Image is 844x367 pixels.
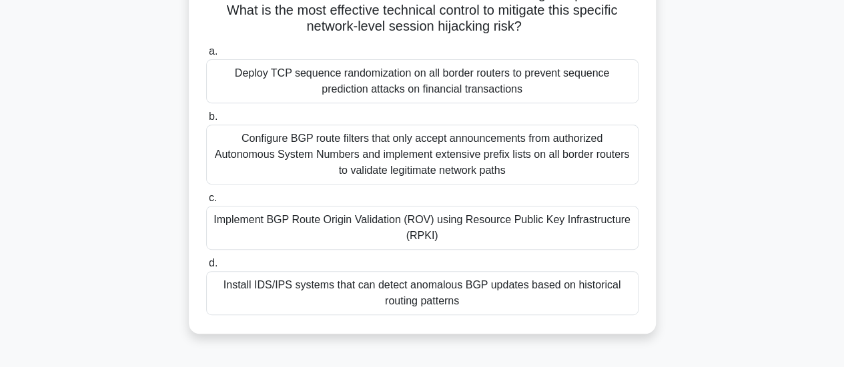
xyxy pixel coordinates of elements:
div: Configure BGP route filters that only accept announcements from authorized Autonomous System Numb... [206,125,639,184]
span: b. [209,111,218,122]
div: Implement BGP Route Origin Validation (ROV) using Resource Public Key Infrastructure (RPKI) [206,206,639,250]
div: Install IDS/IPS systems that can detect anomalous BGP updates based on historical routing patterns [206,271,639,315]
span: a. [209,45,218,57]
span: d. [209,257,218,268]
span: c. [209,192,217,203]
div: Deploy TCP sequence randomization on all border routers to prevent sequence prediction attacks on... [206,59,639,103]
